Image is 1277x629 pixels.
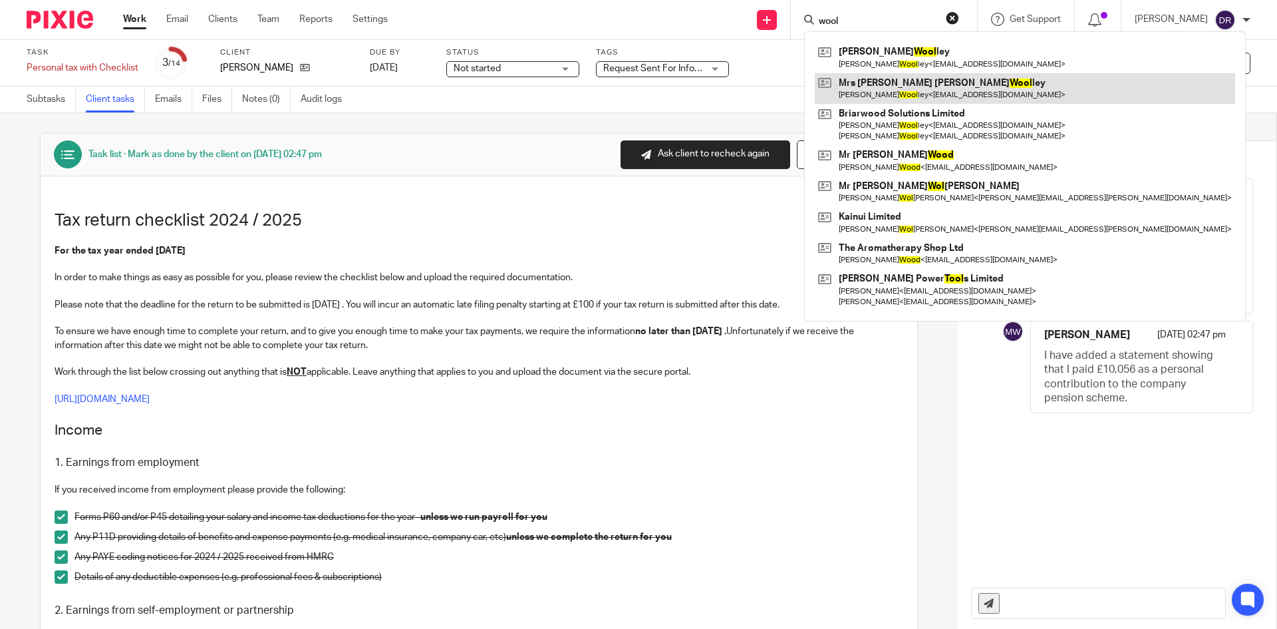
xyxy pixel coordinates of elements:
span: Not started [454,64,501,73]
img: Pixie [27,11,93,29]
p: I have added a statement showing that I paid £10,056 as a personal contribution to the company pe... [1044,349,1226,406]
small: /14 [168,60,180,67]
span: Request Sent For Information [603,64,726,73]
p: Please note that the deadline for the return to be submitted is [DATE] . You will incur an automa... [55,298,903,312]
a: Reports [299,13,333,26]
img: svg%3E [1214,9,1236,31]
img: svg%3E [1002,321,1024,342]
p: Any PAYE coding notices for 2024 / 2025 received from HMRC [74,550,903,564]
h1: Tax return checklist 2024 / 2025 [55,210,903,231]
h3: 2. Earnings from self-employment or partnership [55,604,903,618]
p: Details of any deductible expenses (e.g. professional fees & subscriptions) [74,570,903,584]
label: Client [220,47,353,58]
a: Subtasks [27,87,76,112]
p: [PERSON_NAME] [1135,13,1208,26]
u: NOT [287,367,307,377]
p: [PERSON_NAME] [220,61,293,75]
a: [URL][DOMAIN_NAME] [55,395,150,404]
a: Settings [353,13,388,26]
label: Due by [370,47,430,58]
p: If you received income from employment please provide the following: [55,483,903,497]
div: Task list · Mark as done by the client on [DATE] 02:47 pm [88,148,322,161]
h4: [PERSON_NAME] [1044,328,1130,342]
button: Edit task list [797,140,904,169]
button: Clear [946,11,959,25]
a: Audit logs [301,87,352,112]
label: Tags [596,47,729,58]
div: Personal tax with Checklist [27,61,138,75]
strong: For the tax year ended [DATE] [55,246,186,256]
strong: no later than [DATE] . [635,327,726,336]
a: Client tasks [86,87,145,112]
button: Ask client to recheck again [621,140,790,169]
label: Status [446,47,579,58]
p: [DATE] 02:47 pm [1157,328,1226,349]
p: Work through the list below crossing out anything that is applicable. Leave anything that applies... [55,365,903,379]
strong: unless we run payroll for you [420,513,547,522]
input: Search [817,16,937,28]
a: Emails [155,87,192,112]
a: Email [166,13,188,26]
p: In order to make things as easy as possible for you, please review the checklist below and upload... [55,271,903,284]
span: Get Support [1010,15,1061,24]
p: Forms P60 and/or P45 detailing your salary and income tax deductions for the year - [74,511,903,524]
a: Clients [208,13,237,26]
p: Any P11D providing details of benefits and expense payments (e.g. medical insurance, company car,... [74,530,903,544]
div: 3 [162,55,180,71]
a: Work [123,13,146,26]
h3: 1. Earnings from employment [55,456,903,470]
a: Notes (0) [242,87,291,112]
a: Team [257,13,279,26]
h2: Income [55,419,903,442]
span: [DATE] [370,63,398,73]
strong: unless we complete the return for you [506,532,672,542]
p: To ensure we have enough time to complete your return, and to give you enough time to make your t... [55,325,903,352]
label: Task [27,47,138,58]
a: Files [202,87,232,112]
